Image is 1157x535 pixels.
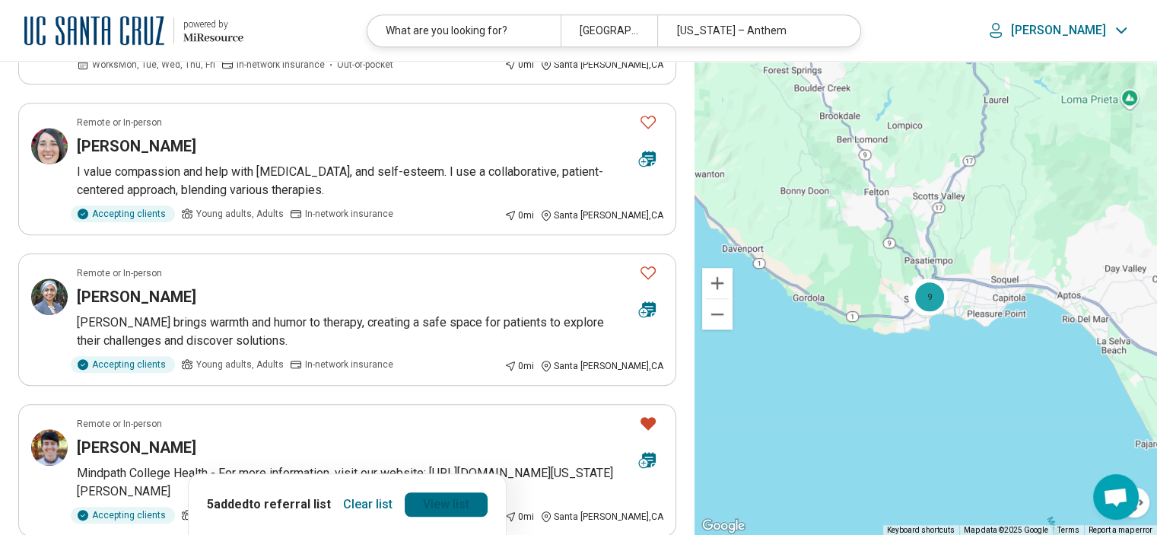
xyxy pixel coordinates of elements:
[1093,474,1139,520] div: Open chat
[77,266,162,280] p: Remote or In-person
[183,18,243,31] div: powered by
[367,15,561,46] div: What are you looking for?
[1011,23,1106,38] p: [PERSON_NAME]
[633,257,663,288] button: Favorite
[964,526,1048,534] span: Map data ©2025 Google
[504,359,534,373] div: 0 mi
[196,207,284,221] span: Young adults, Adults
[657,15,850,46] div: [US_STATE] – Anthem
[305,358,393,371] span: In-network insurance
[207,495,331,514] p: 5 added
[77,314,663,350] p: [PERSON_NAME] brings warmth and humor to therapy, creating a safe space for patients to explore t...
[77,464,663,501] p: Mindpath College Health - For more information, visit our website: [URL][DOMAIN_NAME][US_STATE][P...
[249,497,331,511] span: to referral list
[24,12,243,49] a: University of California at Santa Cruzpowered by
[337,492,399,517] button: Clear list
[702,299,733,330] button: Zoom out
[196,358,284,371] span: Young adults, Adults
[92,58,215,72] span: Works Mon, Tue, Wed, Thu, Fri
[77,437,196,458] h3: [PERSON_NAME]
[77,116,162,129] p: Remote or In-person
[633,408,663,439] button: Favorite
[1057,526,1079,534] a: Terms (opens in new tab)
[702,268,733,298] button: Zoom in
[911,279,948,315] div: 9
[77,135,196,157] h3: [PERSON_NAME]
[504,209,534,222] div: 0 mi
[504,58,534,72] div: 0 mi
[561,15,657,46] div: [GEOGRAPHIC_DATA], [GEOGRAPHIC_DATA], [GEOGRAPHIC_DATA]
[71,507,175,524] div: Accepting clients
[71,356,175,373] div: Accepting clients
[71,205,175,222] div: Accepting clients
[337,58,393,72] span: Out-of-pocket
[540,209,663,222] div: Santa [PERSON_NAME] , CA
[77,163,663,199] p: I value compassion and help with [MEDICAL_DATA], and self-esteem. I use a collaborative, patient-...
[77,286,196,307] h3: [PERSON_NAME]
[1089,526,1152,534] a: Report a map error
[540,58,663,72] div: Santa [PERSON_NAME] , CA
[237,58,325,72] span: In-network insurance
[405,492,488,517] a: View list
[540,510,663,524] div: Santa [PERSON_NAME] , CA
[540,359,663,373] div: Santa [PERSON_NAME] , CA
[305,207,393,221] span: In-network insurance
[24,12,164,49] img: University of California at Santa Cruz
[633,107,663,138] button: Favorite
[77,417,162,431] p: Remote or In-person
[504,510,534,524] div: 0 mi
